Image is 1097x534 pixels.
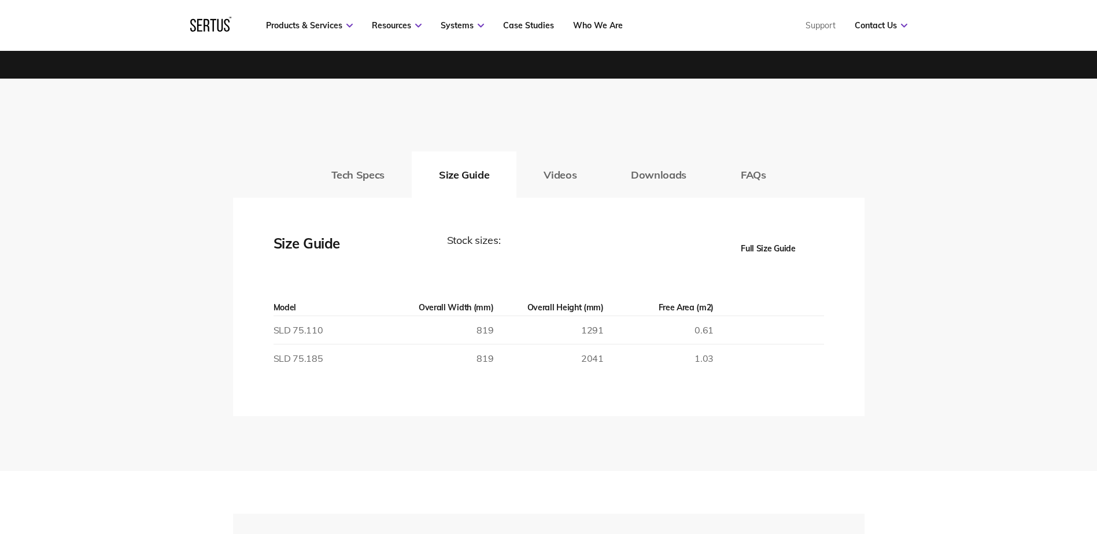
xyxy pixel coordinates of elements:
[274,344,383,373] td: SLD 75.185
[516,151,604,198] button: Videos
[713,232,824,265] button: Full Size Guide
[503,20,554,31] a: Case Studies
[493,316,603,344] td: 1291
[573,20,623,31] a: Who We Are
[383,299,493,316] th: Overall Width (mm)
[441,20,484,31] a: Systems
[274,316,383,344] td: SLD 75.110
[855,20,907,31] a: Contact Us
[372,20,422,31] a: Resources
[714,151,793,198] button: FAQs
[383,344,493,373] td: 819
[493,299,603,316] th: Overall Height (mm)
[383,316,493,344] td: 819
[266,20,353,31] a: Products & Services
[304,151,412,198] button: Tech Specs
[493,344,603,373] td: 2041
[447,232,655,265] div: Stock sizes:
[604,316,714,344] td: 0.61
[604,344,714,373] td: 1.03
[604,299,714,316] th: Free Area (m2)
[604,151,714,198] button: Downloads
[274,299,383,316] th: Model
[274,232,389,265] div: Size Guide
[806,20,836,31] a: Support
[889,400,1097,534] iframe: Chat Widget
